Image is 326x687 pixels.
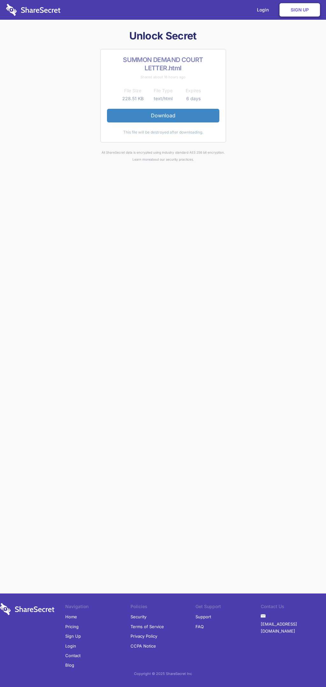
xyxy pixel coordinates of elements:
[178,95,209,102] td: 6 days
[107,109,219,122] a: Download
[65,660,74,670] a: Blog
[118,87,148,94] th: File Size
[261,619,326,636] a: [EMAIL_ADDRESS][DOMAIN_NAME]
[280,3,320,17] a: Sign Up
[132,157,150,161] a: Learn more
[131,603,196,612] li: Policies
[195,622,204,631] a: FAQ
[131,641,156,651] a: CCPA Notice
[65,641,76,651] a: Login
[65,622,79,631] a: Pricing
[65,603,131,612] li: Navigation
[65,631,81,641] a: Sign Up
[195,612,211,621] a: Support
[107,73,219,80] div: Shared about 18 hours ago
[131,631,157,641] a: Privacy Policy
[148,87,178,94] th: File Type
[107,129,219,136] div: This file will be destroyed after downloading.
[107,56,219,72] h2: SUMMON DEMAND COURT LETTER.html
[131,622,164,631] a: Terms of Service
[261,603,326,612] li: Contact Us
[6,4,60,16] img: logo-wordmark-white-trans-d4663122ce5f474addd5e946df7df03e33cb6a1c49d2221995e7729f52c070b2.svg
[195,603,261,612] li: Get Support
[178,87,209,94] th: Expires
[118,95,148,102] td: 228.51 KB
[65,612,77,621] a: Home
[65,651,81,660] a: Contact
[131,612,146,621] a: Security
[148,95,178,102] td: text/html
